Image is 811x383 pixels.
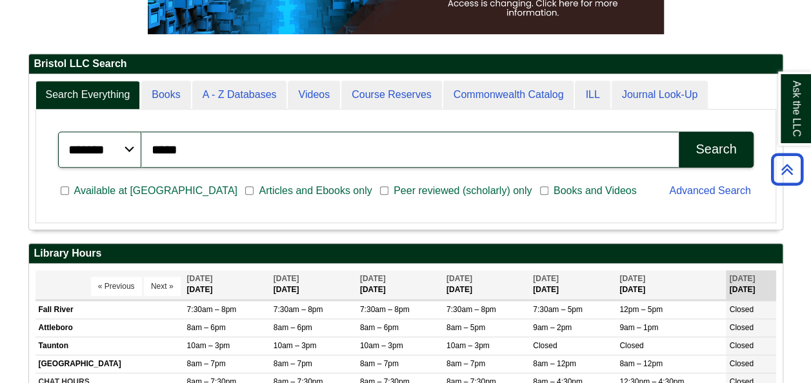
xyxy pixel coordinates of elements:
[245,185,254,197] input: Articles and Ebooks only
[619,274,645,283] span: [DATE]
[443,270,530,299] th: [DATE]
[341,81,442,110] a: Course Reserves
[533,274,559,283] span: [DATE]
[270,270,357,299] th: [DATE]
[61,185,69,197] input: Available at [GEOGRAPHIC_DATA]
[35,81,141,110] a: Search Everything
[729,359,753,368] span: Closed
[726,270,776,299] th: [DATE]
[274,305,323,314] span: 7:30am – 8pm
[274,359,312,368] span: 8am – 7pm
[192,81,287,110] a: A - Z Databases
[360,305,410,314] span: 7:30am – 8pm
[35,300,184,319] td: Fall River
[729,274,755,283] span: [DATE]
[619,305,663,314] span: 12pm – 5pm
[729,305,753,314] span: Closed
[533,305,583,314] span: 7:30am – 5pm
[533,359,576,368] span: 8am – 12pm
[35,319,184,337] td: Attleboro
[360,323,399,332] span: 8am – 6pm
[91,277,142,296] button: « Previous
[35,337,184,355] td: Taunton
[533,323,572,332] span: 9am – 2pm
[187,359,226,368] span: 8am – 7pm
[187,323,226,332] span: 8am – 6pm
[446,274,472,283] span: [DATE]
[766,161,808,178] a: Back to Top
[616,270,726,299] th: [DATE]
[446,305,496,314] span: 7:30am – 8pm
[254,183,377,199] span: Articles and Ebooks only
[530,270,616,299] th: [DATE]
[548,183,642,199] span: Books and Videos
[274,323,312,332] span: 8am – 6pm
[696,142,736,157] div: Search
[187,305,237,314] span: 7:30am – 8pm
[446,341,490,350] span: 10am – 3pm
[29,244,783,264] h2: Library Hours
[187,341,230,350] span: 10am – 3pm
[679,132,753,168] button: Search
[575,81,610,110] a: ILL
[360,359,399,368] span: 8am – 7pm
[443,81,574,110] a: Commonwealth Catalog
[360,274,386,283] span: [DATE]
[380,185,388,197] input: Peer reviewed (scholarly) only
[619,323,658,332] span: 9am – 1pm
[288,81,340,110] a: Videos
[141,81,190,110] a: Books
[729,341,753,350] span: Closed
[540,185,548,197] input: Books and Videos
[729,323,753,332] span: Closed
[360,341,403,350] span: 10am – 3pm
[446,359,485,368] span: 8am – 7pm
[446,323,485,332] span: 8am – 5pm
[187,274,213,283] span: [DATE]
[533,341,557,350] span: Closed
[274,274,299,283] span: [DATE]
[274,341,317,350] span: 10am – 3pm
[669,185,750,196] a: Advanced Search
[612,81,708,110] a: Journal Look-Up
[144,277,181,296] button: Next »
[184,270,270,299] th: [DATE]
[388,183,537,199] span: Peer reviewed (scholarly) only
[69,183,243,199] span: Available at [GEOGRAPHIC_DATA]
[357,270,443,299] th: [DATE]
[29,54,783,74] h2: Bristol LLC Search
[619,341,643,350] span: Closed
[35,355,184,373] td: [GEOGRAPHIC_DATA]
[619,359,663,368] span: 8am – 12pm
